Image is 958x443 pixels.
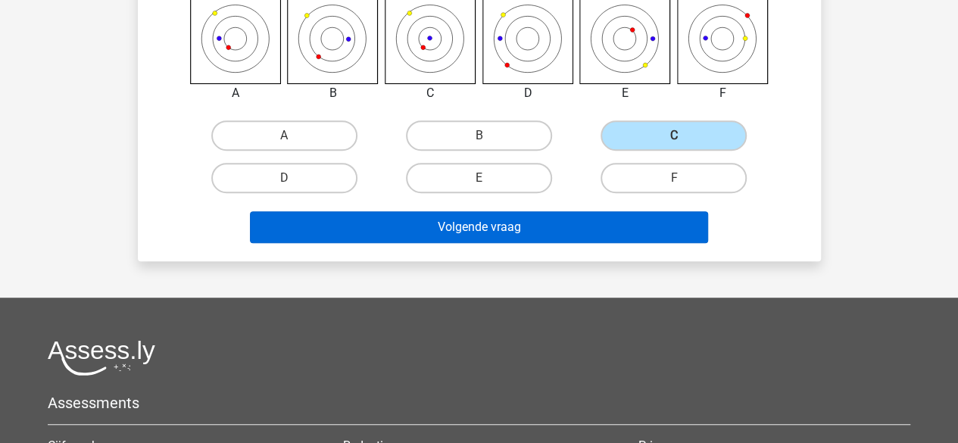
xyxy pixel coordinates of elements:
label: E [406,163,552,193]
label: F [601,163,747,193]
div: A [179,84,293,102]
div: F [666,84,780,102]
label: A [211,120,357,151]
div: B [276,84,390,102]
div: E [568,84,682,102]
label: C [601,120,747,151]
label: B [406,120,552,151]
h5: Assessments [48,394,910,412]
img: Assessly logo [48,340,155,376]
div: C [373,84,488,102]
div: D [471,84,585,102]
button: Volgende vraag [250,211,708,243]
label: D [211,163,357,193]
